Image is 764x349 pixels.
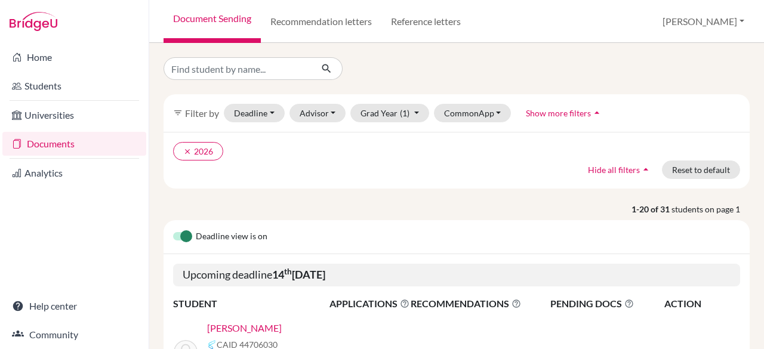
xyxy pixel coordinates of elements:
[2,132,146,156] a: Documents
[664,296,740,311] th: ACTION
[434,104,512,122] button: CommonApp
[2,45,146,69] a: Home
[640,163,652,175] i: arrow_drop_up
[550,297,663,311] span: PENDING DOCS
[173,108,183,118] i: filter_list
[185,107,219,119] span: Filter by
[350,104,429,122] button: Grad Year(1)
[526,108,591,118] span: Show more filters
[2,323,146,347] a: Community
[207,321,282,335] a: [PERSON_NAME]
[196,230,267,244] span: Deadline view is on
[591,107,603,119] i: arrow_drop_up
[224,104,285,122] button: Deadline
[173,142,223,160] button: clear2026
[284,267,292,276] sup: th
[183,147,192,156] i: clear
[2,161,146,185] a: Analytics
[631,203,671,215] strong: 1-20 of 31
[2,103,146,127] a: Universities
[173,296,329,311] th: STUDENT
[2,74,146,98] a: Students
[272,268,325,281] b: 14 [DATE]
[400,108,409,118] span: (1)
[10,12,57,31] img: Bridge-U
[657,10,750,33] button: [PERSON_NAME]
[662,160,740,179] button: Reset to default
[516,104,613,122] button: Show more filtersarrow_drop_up
[329,297,409,311] span: APPLICATIONS
[588,165,640,175] span: Hide all filters
[164,57,312,80] input: Find student by name...
[289,104,346,122] button: Advisor
[411,297,521,311] span: RECOMMENDATIONS
[671,203,750,215] span: students on page 1
[173,264,740,286] h5: Upcoming deadline
[578,160,662,179] button: Hide all filtersarrow_drop_up
[2,294,146,318] a: Help center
